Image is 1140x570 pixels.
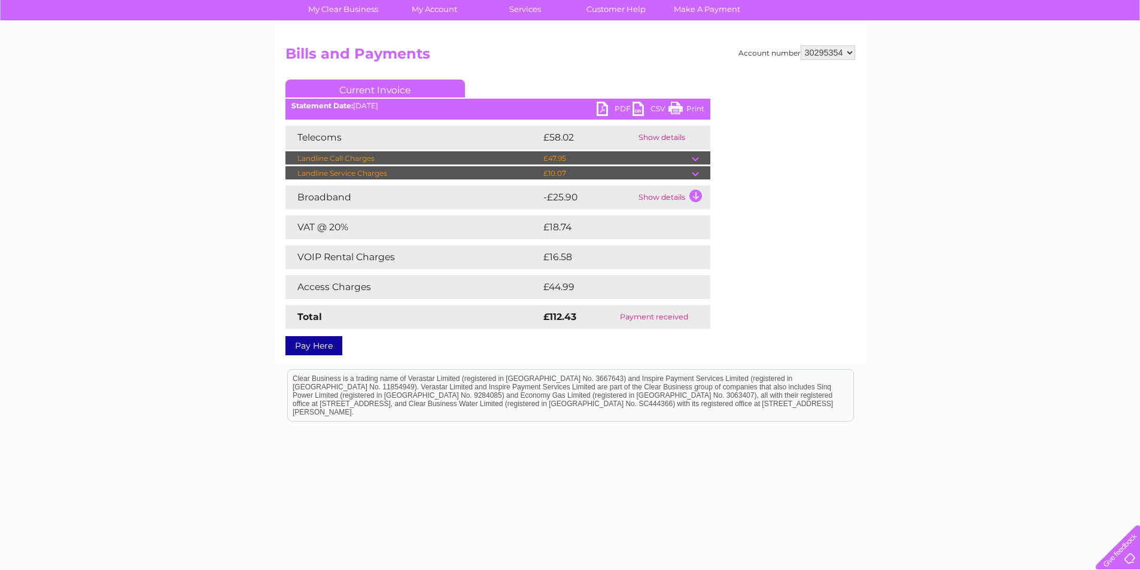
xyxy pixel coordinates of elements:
[540,215,685,239] td: £18.74
[540,151,692,166] td: £47.95
[297,311,322,322] strong: Total
[540,275,687,299] td: £44.99
[285,102,710,110] div: [DATE]
[929,51,952,60] a: Water
[285,80,465,97] a: Current Invoice
[668,102,704,119] a: Print
[914,6,997,21] a: 0333 014 3131
[285,215,540,239] td: VAT @ 20%
[636,185,710,209] td: Show details
[285,126,540,150] td: Telecoms
[1101,51,1129,60] a: Log out
[1060,51,1090,60] a: Contact
[40,31,101,68] img: logo.png
[540,166,692,181] td: £10.07
[1036,51,1053,60] a: Blog
[285,185,540,209] td: Broadband
[993,51,1029,60] a: Telecoms
[285,166,540,181] td: Landline Service Charges
[636,126,710,150] td: Show details
[291,101,353,110] b: Statement Date:
[959,51,986,60] a: Energy
[540,185,636,209] td: -£25.90
[597,102,633,119] a: PDF
[540,126,636,150] td: £58.02
[285,45,855,68] h2: Bills and Payments
[543,311,576,322] strong: £112.43
[598,305,710,329] td: Payment received
[285,151,540,166] td: Landline Call Charges
[738,45,855,60] div: Account number
[285,245,540,269] td: VOIP Rental Charges
[285,275,540,299] td: Access Charges
[633,102,668,119] a: CSV
[285,336,342,355] a: Pay Here
[288,7,853,58] div: Clear Business is a trading name of Verastar Limited (registered in [GEOGRAPHIC_DATA] No. 3667643...
[540,245,685,269] td: £16.58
